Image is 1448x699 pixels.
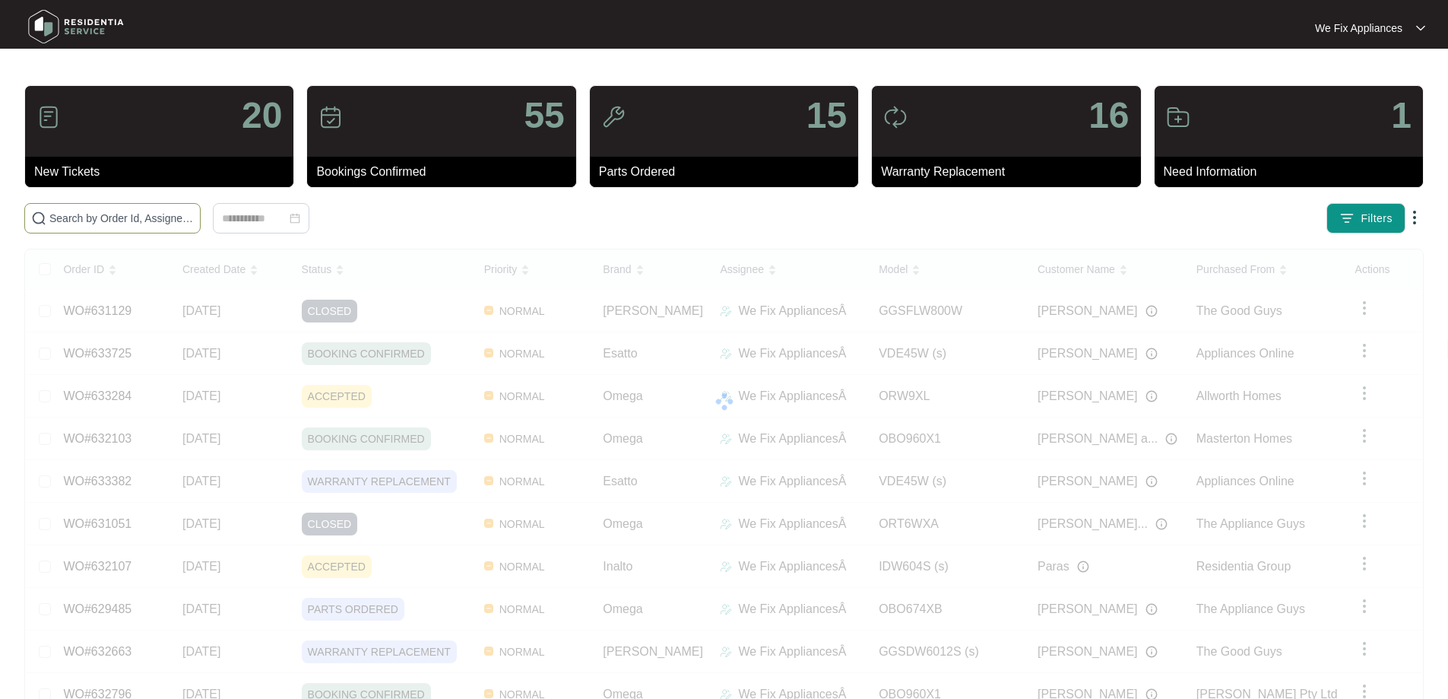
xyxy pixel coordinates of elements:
[524,97,564,134] p: 55
[1166,105,1190,129] img: icon
[883,105,908,129] img: icon
[34,163,293,181] p: New Tickets
[49,210,194,227] input: Search by Order Id, Assignee Name, Customer Name, Brand and Model
[1391,97,1412,134] p: 1
[316,163,575,181] p: Bookings Confirmed
[23,4,129,49] img: residentia service logo
[1416,24,1425,32] img: dropdown arrow
[1315,21,1402,36] p: We Fix Appliances
[1326,203,1405,234] button: filter iconFilters
[1405,208,1424,227] img: dropdown arrow
[242,97,282,134] p: 20
[1361,211,1393,227] span: Filters
[601,105,626,129] img: icon
[1088,97,1129,134] p: 16
[318,105,343,129] img: icon
[1339,211,1355,226] img: filter icon
[599,163,858,181] p: Parts Ordered
[806,97,847,134] p: 15
[1164,163,1423,181] p: Need Information
[31,211,46,226] img: search-icon
[36,105,61,129] img: icon
[881,163,1140,181] p: Warranty Replacement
